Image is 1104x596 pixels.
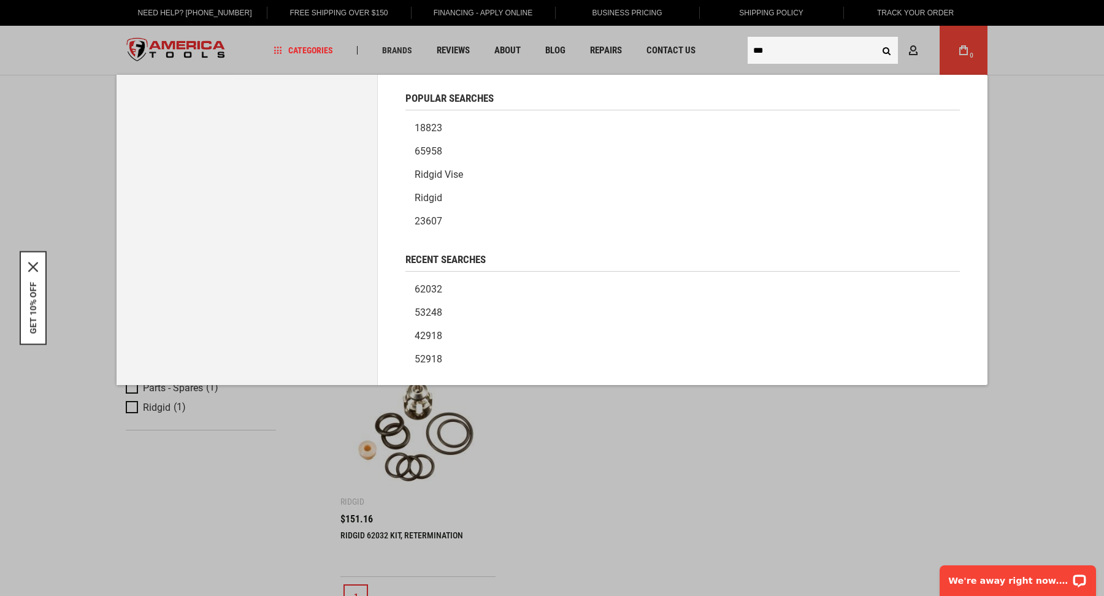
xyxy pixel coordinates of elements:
a: 65958 [405,140,960,163]
a: Ridgid [405,186,960,210]
span: Recent Searches [405,254,486,265]
a: Ridgid vise [405,163,960,186]
span: Popular Searches [405,93,494,104]
a: Brands [377,42,418,59]
button: GET 10% OFF [28,282,38,334]
a: 62032 [405,278,960,301]
a: 52918 [405,348,960,371]
a: 42918 [405,324,960,348]
span: Categories [274,46,333,55]
button: Search [875,39,898,62]
iframe: LiveChat chat widget [932,557,1104,596]
button: Close [28,262,38,272]
a: 18823 [405,117,960,140]
span: Brands [382,46,412,55]
svg: close icon [28,262,38,272]
a: Categories [269,42,339,59]
a: 53248 [405,301,960,324]
a: 23607 [405,210,960,233]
